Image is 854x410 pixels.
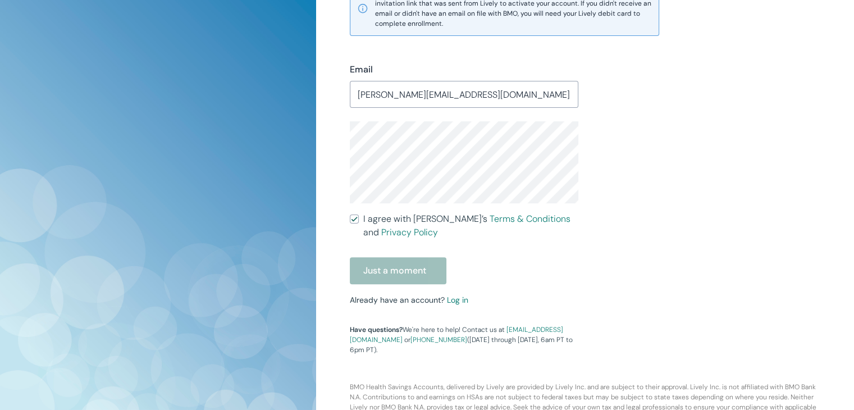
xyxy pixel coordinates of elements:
strong: Have questions? [350,325,403,334]
a: Terms & Conditions [490,213,570,225]
a: [PHONE_NUMBER] [410,335,467,344]
small: Already have an account? [350,295,468,305]
a: Privacy Policy [381,226,438,238]
span: I agree with [PERSON_NAME]’s and [363,212,578,239]
a: Log in [447,295,468,305]
p: We're here to help! Contact us at or ([DATE] through [DATE], 6am PT to 6pm PT). [350,325,578,355]
label: Email [350,63,373,76]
